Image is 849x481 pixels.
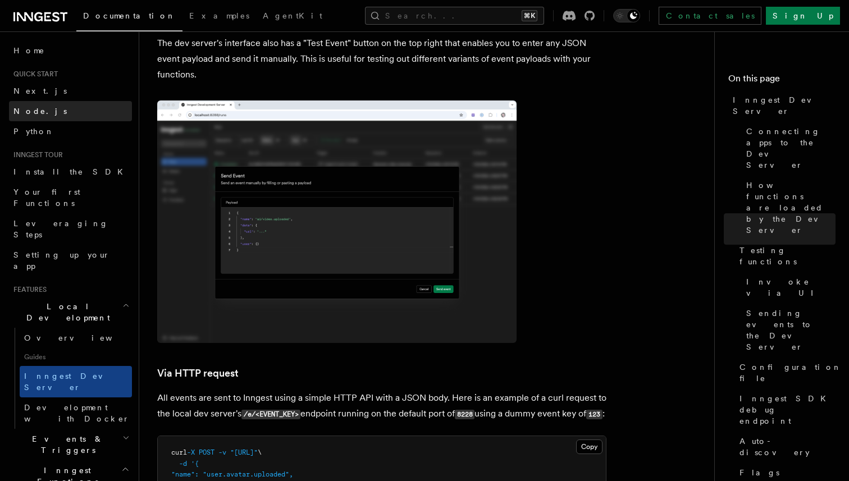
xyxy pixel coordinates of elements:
[76,3,182,31] a: Documentation
[742,272,836,303] a: Invoke via UI
[9,150,63,159] span: Inngest tour
[586,410,602,419] code: 123
[171,448,187,456] span: curl
[455,410,474,419] code: 8228
[659,7,761,25] a: Contact sales
[9,429,132,460] button: Events & Triggers
[13,250,110,271] span: Setting up your app
[746,126,836,171] span: Connecting apps to the Dev Server
[740,393,836,427] span: Inngest SDK debug endpoint
[191,460,199,468] span: '{
[24,372,120,392] span: Inngest Dev Server
[171,470,293,478] span: "name": "user.avatar.uploaded",
[735,240,836,272] a: Testing functions
[735,357,836,388] a: Configuration file
[746,308,836,352] span: Sending events to the Dev Server
[742,175,836,240] a: How functions are loaded by the Dev Server
[740,436,836,458] span: Auto-discovery
[742,303,836,357] a: Sending events to the Dev Server
[9,81,132,101] a: Next.js
[9,285,47,294] span: Features
[20,328,132,348] a: Overview
[258,448,262,456] span: \
[9,162,132,182] a: Install the SDK
[613,9,640,22] button: Toggle dark mode
[746,180,836,236] span: How functions are loaded by the Dev Server
[83,11,176,20] span: Documentation
[576,439,602,454] button: Copy
[13,86,67,95] span: Next.js
[241,410,300,419] code: /e/<EVENT_KEY>
[735,388,836,431] a: Inngest SDK debug endpoint
[24,403,130,423] span: Development with Docker
[9,70,58,79] span: Quick start
[728,90,836,121] a: Inngest Dev Server
[182,3,256,30] a: Examples
[740,361,842,384] span: Configuration file
[522,10,537,21] kbd: ⌘K
[13,167,130,176] span: Install the SDK
[9,40,132,61] a: Home
[9,182,132,213] a: Your first Functions
[735,431,836,462] a: Auto-discovery
[728,72,836,90] h4: On this page
[20,366,132,397] a: Inngest Dev Server
[13,127,54,136] span: Python
[740,245,836,267] span: Testing functions
[13,187,80,208] span: Your first Functions
[740,467,779,478] span: Flags
[20,348,132,366] span: Guides
[189,11,249,20] span: Examples
[157,100,517,343] img: dev-server-send-event-modal-2025-01-15.png
[256,3,329,30] a: AgentKit
[9,101,132,121] a: Node.js
[187,448,195,456] span: -X
[733,94,836,117] span: Inngest Dev Server
[13,45,45,56] span: Home
[9,301,122,323] span: Local Development
[157,390,606,422] p: All events are sent to Inngest using a simple HTTP API with a JSON body. Here is an example of a ...
[157,365,239,381] a: Via HTTP request
[230,448,258,456] span: "[URL]"
[263,11,322,20] span: AgentKit
[9,121,132,141] a: Python
[9,296,132,328] button: Local Development
[24,333,140,342] span: Overview
[365,7,544,25] button: Search...⌘K
[13,107,67,116] span: Node.js
[9,245,132,276] a: Setting up your app
[179,460,187,468] span: -d
[9,213,132,245] a: Leveraging Steps
[742,121,836,175] a: Connecting apps to the Dev Server
[20,397,132,429] a: Development with Docker
[157,35,606,83] p: The dev server's interface also has a "Test Event" button on the top right that enables you to en...
[9,328,132,429] div: Local Development
[199,448,214,456] span: POST
[218,448,226,456] span: -v
[13,219,108,239] span: Leveraging Steps
[9,433,122,456] span: Events & Triggers
[746,276,836,299] span: Invoke via UI
[766,7,840,25] a: Sign Up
